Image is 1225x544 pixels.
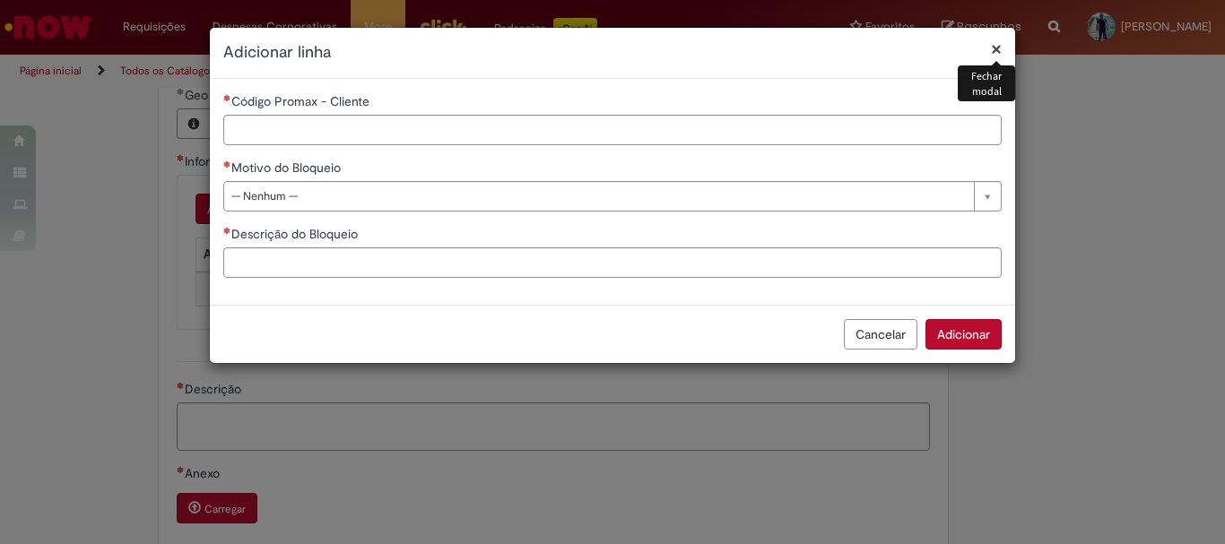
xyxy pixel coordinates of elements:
[223,94,231,101] span: Necessários
[844,319,917,350] button: Cancelar
[231,160,344,176] span: Motivo do Bloqueio
[925,319,1002,350] button: Adicionar
[991,39,1002,58] button: Fechar modal
[231,93,373,109] span: Código Promax - Cliente
[223,115,1002,145] input: Código Promax - Cliente
[231,226,361,242] span: Descrição do Bloqueio
[223,247,1002,278] input: Descrição do Bloqueio
[958,65,1015,101] div: Fechar modal
[223,41,1002,65] h2: Adicionar linha
[223,227,231,234] span: Necessários
[223,160,231,168] span: Necessários
[231,182,965,211] span: -- Nenhum --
